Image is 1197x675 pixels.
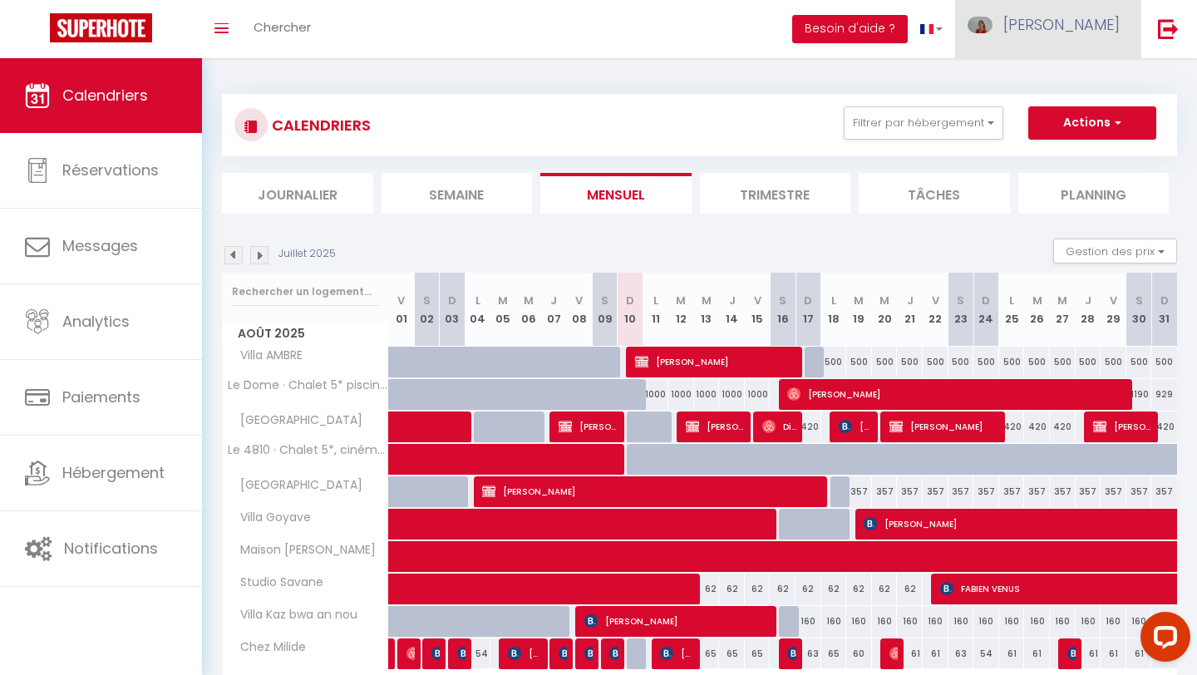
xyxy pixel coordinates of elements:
th: 01 [389,273,415,347]
div: 500 [1076,347,1101,377]
div: 160 [846,606,872,637]
span: Maison [PERSON_NAME] [225,541,380,559]
div: 500 [821,347,847,377]
th: 26 [1024,273,1050,347]
li: Mensuel [540,173,692,214]
abbr: M [879,293,889,308]
div: 357 [897,476,923,507]
abbr: V [397,293,405,308]
span: [PERSON_NAME] [787,378,1130,410]
span: Le Dome · Chalet 5* piscine, sauna, ski in/out, 10 personnes [225,379,392,392]
abbr: D [804,293,812,308]
div: 61 [999,638,1025,669]
div: 420 [1151,411,1177,442]
div: 420 [1024,411,1050,442]
th: 14 [719,273,745,347]
span: Direction Commerciale Commerciale Presta Santé [762,411,796,442]
abbr: M [854,293,864,308]
th: 23 [948,273,974,347]
button: Gestion des prix [1053,239,1177,264]
abbr: L [653,293,658,308]
th: 09 [592,273,618,347]
div: 160 [973,606,999,637]
h3: CALENDRIERS [268,106,371,144]
span: Paiements [62,387,140,407]
div: 357 [1024,476,1050,507]
div: 357 [1126,476,1152,507]
div: 420 [796,411,821,442]
div: 160 [948,606,974,637]
div: 160 [1076,606,1101,637]
th: 27 [1050,273,1076,347]
div: 65 [694,638,720,669]
abbr: M [676,293,686,308]
li: Tâches [859,173,1010,214]
div: 420 [1050,411,1076,442]
abbr: J [550,293,557,308]
abbr: D [1160,293,1169,308]
span: [PERSON_NAME] [406,638,415,669]
span: Analytics [62,311,130,332]
abbr: J [1085,293,1091,308]
div: 357 [1151,476,1177,507]
div: 160 [999,606,1025,637]
th: 15 [745,273,771,347]
button: Besoin d'aide ? [792,15,908,43]
span: [PERSON_NAME] [584,638,593,669]
div: 500 [1024,347,1050,377]
li: Trimestre [700,173,851,214]
abbr: V [1110,293,1117,308]
span: [PERSON_NAME] [686,411,746,442]
div: 500 [948,347,974,377]
abbr: V [932,293,939,308]
th: 16 [770,273,796,347]
iframe: LiveChat chat widget [1127,605,1197,675]
abbr: M [498,293,508,308]
div: 357 [1050,476,1076,507]
div: 357 [1076,476,1101,507]
abbr: S [957,293,964,308]
span: Chez Milide [225,638,310,657]
span: [PERSON_NAME] [635,346,798,377]
abbr: D [448,293,456,308]
div: 61 [1024,638,1050,669]
input: Rechercher un logement... [232,277,379,307]
div: 500 [1151,347,1177,377]
span: Le 4810 · Chalet 5*, cinéma, piscine, sauna, 20 pers [225,444,392,456]
span: [PERSON_NAME] [660,638,694,669]
span: [PERSON_NAME] [1067,638,1076,669]
th: 29 [1101,273,1126,347]
abbr: M [1032,293,1042,308]
div: 63 [796,638,821,669]
abbr: M [702,293,712,308]
div: 929 [1151,379,1177,410]
div: 500 [872,347,898,377]
div: 54 [465,638,490,669]
th: 31 [1151,273,1177,347]
span: Réservations [62,160,159,180]
span: [PERSON_NAME] [559,411,618,442]
div: 357 [923,476,948,507]
div: 500 [923,347,948,377]
span: [PERSON_NAME] [584,605,773,637]
div: 357 [973,476,999,507]
abbr: S [1135,293,1143,308]
li: Semaine [382,173,533,214]
span: [PERSON_NAME] [839,411,873,442]
div: 500 [973,347,999,377]
th: 11 [643,273,668,347]
div: 54 [973,638,999,669]
li: Journalier [222,173,373,214]
abbr: S [601,293,608,308]
span: [GEOGRAPHIC_DATA] [225,476,367,495]
div: 420 [999,411,1025,442]
th: 03 [440,273,465,347]
abbr: S [779,293,786,308]
abbr: D [982,293,990,308]
div: 160 [796,606,821,637]
div: 500 [897,347,923,377]
abbr: V [575,293,583,308]
span: Studio Savane [225,574,328,592]
div: 160 [1126,606,1152,637]
img: ... [968,17,993,33]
